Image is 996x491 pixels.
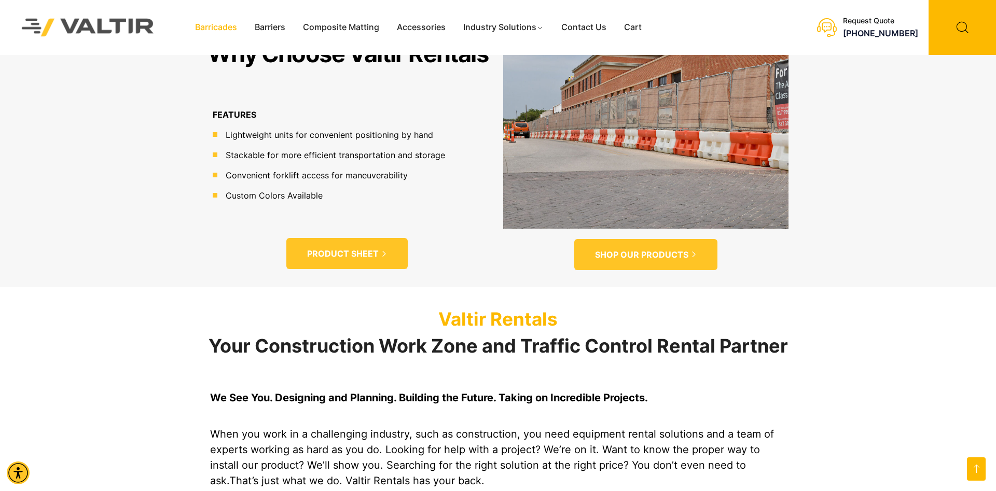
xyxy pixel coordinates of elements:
a: Contact Us [552,20,615,35]
img: SHOP OUR PRODUCTS [503,41,789,228]
span: Lightweight units for convenient positioning by hand [223,129,433,141]
h2: Your Construction Work Zone and Traffic Control Rental Partner [202,336,794,357]
h2: Why Choose Valtir Rentals [208,41,488,67]
a: PRODUCT SHEET [286,238,408,270]
span: Convenient forklift access for maneuverability [223,169,408,181]
a: Cart [615,20,651,35]
a: Accessories [388,20,454,35]
a: Barriers [246,20,294,35]
a: Open this option [967,457,986,481]
b: FEATURES [213,109,256,120]
img: Valtir Rentals [8,5,168,50]
a: SHOP OUR PRODUCTS [574,239,717,271]
a: call (888) 496-3625 [843,28,918,38]
a: Composite Matting [294,20,388,35]
strong: We See You. Designing and Planning. Building the Future. Taking on Incredible Projects. [210,391,648,404]
a: Industry Solutions [454,20,552,35]
p: Valtir Rentals [202,308,794,330]
div: Request Quote [843,17,918,25]
a: Barricades [186,20,246,35]
span: Custom Colors Available [223,189,323,202]
span: That’s just what we do. Valtir Rentals has your back. [229,474,485,487]
span: PRODUCT SHEET [307,248,379,259]
span: Stackable for more efficient transportation and storage [223,149,445,161]
span: SHOP OUR PRODUCTS [595,249,688,260]
div: Accessibility Menu [7,461,30,484]
span: When you work in a challenging industry, such as construction, you need equipment rental solution... [210,428,774,487]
